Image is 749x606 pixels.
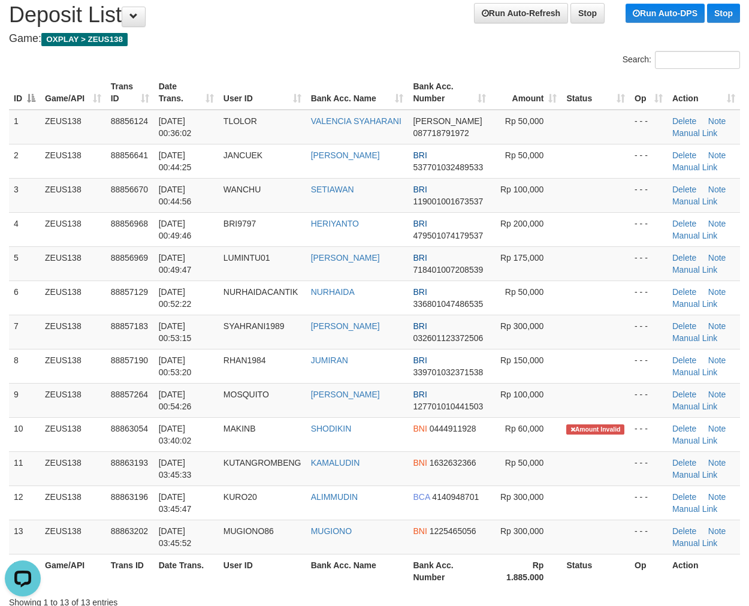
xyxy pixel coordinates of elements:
a: Manual Link [672,333,718,343]
th: User ID [219,554,306,588]
a: Manual Link [672,299,718,309]
a: Delete [672,424,696,433]
span: [DATE] 00:44:25 [159,150,192,172]
a: Note [708,321,726,331]
td: 13 [9,520,40,554]
a: Note [708,253,726,263]
th: Bank Acc. Number: activate to sort column ascending [408,76,491,110]
span: Rp 50,000 [505,458,544,468]
span: BNI [413,458,427,468]
th: Action: activate to sort column ascending [668,76,740,110]
span: Copy 0444911928 to clipboard [430,424,476,433]
td: - - - [630,520,668,554]
span: BNI [413,526,427,536]
td: 12 [9,486,40,520]
td: - - - [630,486,668,520]
span: 88856968 [111,219,148,228]
a: [PERSON_NAME] [311,150,380,160]
span: Rp 60,000 [505,424,544,433]
th: Amount: activate to sort column ascending [491,76,561,110]
span: Rp 175,000 [500,253,543,263]
td: 5 [9,246,40,281]
span: Copy 087718791972 to clipboard [413,128,469,138]
span: Rp 50,000 [505,287,544,297]
th: Bank Acc. Name [306,554,409,588]
span: Rp 200,000 [500,219,543,228]
a: Manual Link [672,402,718,411]
td: - - - [630,246,668,281]
th: Game/API [40,554,106,588]
span: [DATE] 00:49:46 [159,219,192,240]
td: ZEUS138 [40,110,106,144]
span: [DATE] 03:45:47 [159,492,192,514]
span: [DATE] 00:49:47 [159,253,192,275]
a: Delete [672,287,696,297]
td: 1 [9,110,40,144]
a: SETIAWAN [311,185,354,194]
a: Manual Link [672,231,718,240]
th: Op: activate to sort column ascending [630,76,668,110]
span: KURO20 [224,492,257,502]
a: Note [708,116,726,126]
a: Manual Link [672,197,718,206]
td: ZEUS138 [40,349,106,383]
span: 88856641 [111,150,148,160]
a: MUGIONO [311,526,352,536]
td: 6 [9,281,40,315]
span: JANCUEK [224,150,262,160]
span: BRI [413,321,427,331]
a: Delete [672,492,696,502]
a: Manual Link [672,504,718,514]
span: 88856670 [111,185,148,194]
span: BNI [413,424,427,433]
span: BRI [413,150,427,160]
span: BCA [413,492,430,502]
span: Copy 1632632366 to clipboard [430,458,476,468]
td: 3 [9,178,40,212]
td: 7 [9,315,40,349]
td: ZEUS138 [40,144,106,178]
span: Copy 127701010441503 to clipboard [413,402,483,411]
td: ZEUS138 [40,383,106,417]
a: [PERSON_NAME] [311,321,380,331]
td: ZEUS138 [40,281,106,315]
td: - - - [630,110,668,144]
a: Note [708,355,726,365]
a: Delete [672,116,696,126]
button: Open LiveChat chat widget [5,5,41,41]
span: BRI [413,355,427,365]
td: - - - [630,383,668,417]
td: ZEUS138 [40,246,106,281]
a: [PERSON_NAME] [311,390,380,399]
span: BRI [413,390,427,399]
a: Manual Link [672,128,718,138]
span: Rp 100,000 [500,185,543,194]
td: - - - [630,349,668,383]
span: Copy 119001001673537 to clipboard [413,197,483,206]
span: RHAN1984 [224,355,266,365]
span: [DATE] 00:53:20 [159,355,192,377]
span: BRI [413,219,427,228]
span: Copy 4140948701 to clipboard [432,492,479,502]
a: Delete [672,253,696,263]
a: Note [708,219,726,228]
td: - - - [630,315,668,349]
a: Manual Link [672,538,718,548]
td: ZEUS138 [40,520,106,554]
span: SYAHRANI1989 [224,321,285,331]
span: 88857264 [111,390,148,399]
th: Trans ID: activate to sort column ascending [106,76,154,110]
td: ZEUS138 [40,178,106,212]
span: [DATE] 00:36:02 [159,116,192,138]
a: Run Auto-DPS [626,4,705,23]
span: 88857129 [111,287,148,297]
span: Copy 479501074179537 to clipboard [413,231,483,240]
span: 88856969 [111,253,148,263]
span: Rp 50,000 [505,150,544,160]
span: Rp 50,000 [505,116,544,126]
td: 8 [9,349,40,383]
a: Note [708,492,726,502]
a: Manual Link [672,367,718,377]
span: LUMINTU01 [224,253,270,263]
span: BRI [413,253,427,263]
